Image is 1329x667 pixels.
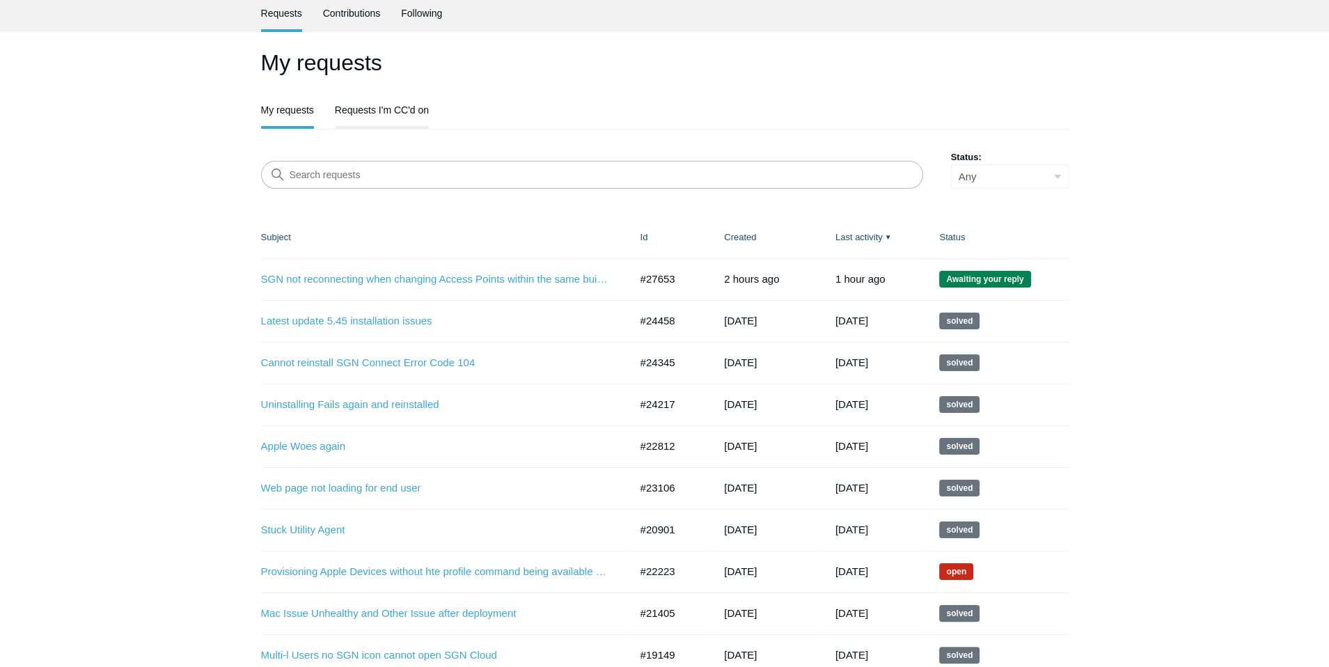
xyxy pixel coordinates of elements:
[885,232,892,242] span: ▼
[261,648,609,664] a: Multi-l Users no SGN icon cannot open SGN Cloud
[835,273,886,285] time: 08/25/2025, 15:18
[627,258,711,300] td: #27653
[261,313,609,329] a: Latest update 5.45 installation issues
[261,564,609,580] a: Provisioning Apple Devices without hte profile command being available on new OS
[939,605,980,622] span: This request has been solved
[261,94,314,126] a: My requests
[939,313,980,329] span: This request has been solved
[835,482,868,494] time: 03/16/2025, 11:02
[724,232,756,242] a: Created
[627,217,711,258] th: Id
[724,607,757,619] time: 11/14/2024, 16:12
[724,524,757,535] time: 10/22/2024, 16:44
[627,467,711,509] td: #23106
[835,440,868,452] time: 03/24/2025, 13:02
[335,94,429,123] a: Requests I'm CC'd on
[724,356,757,368] time: 04/18/2025, 13:19
[939,563,973,580] span: We are working on a response for you
[835,565,868,577] time: 01/07/2025, 14:06
[939,271,1030,288] span: We are waiting for you to respond
[261,480,609,496] a: Web page not loading for end user
[261,439,609,455] a: Apple Woes again
[627,384,711,425] td: #24217
[261,355,609,371] a: Cannot reinstall SGN Connect Error Code 104
[835,232,883,242] a: Last activity▼
[627,593,711,634] td: #21405
[939,438,980,455] span: This request has been solved
[835,607,868,619] time: 12/22/2024, 11:02
[627,342,711,384] td: #24345
[939,521,980,538] span: This request has been solved
[835,315,868,327] time: 05/22/2025, 09:02
[724,482,757,494] time: 02/20/2025, 10:03
[925,217,1068,258] th: Status
[724,273,779,285] time: 08/25/2025, 14:10
[835,356,868,368] time: 05/18/2025, 09:01
[939,354,980,371] span: This request has been solved
[835,524,868,535] time: 02/17/2025, 10:03
[835,649,868,661] time: 08/25/2024, 17:01
[627,509,711,551] td: #20901
[261,272,609,288] a: SGN not reconnecting when changing Access Points within the same building and network
[724,315,757,327] time: 04/24/2025, 13:47
[724,398,757,410] time: 04/11/2025, 14:06
[939,480,980,496] span: This request has been solved
[627,425,711,467] td: #22812
[939,647,980,664] span: This request has been solved
[261,606,609,622] a: Mac Issue Unhealthy and Other Issue after deployment
[261,397,609,413] a: Uninstalling Fails again and reinstalled
[627,551,711,593] td: #22223
[951,150,1069,164] label: Status:
[627,300,711,342] td: #24458
[835,398,868,410] time: 05/12/2025, 16:02
[261,46,1069,79] h1: My requests
[939,396,980,413] span: This request has been solved
[261,522,609,538] a: Stuck Utility Agent
[724,649,757,661] time: 07/29/2024, 09:31
[261,161,923,189] input: Search requests
[261,217,627,258] th: Subject
[724,440,757,452] time: 02/05/2025, 16:15
[724,565,757,577] time: 01/06/2025, 16:33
